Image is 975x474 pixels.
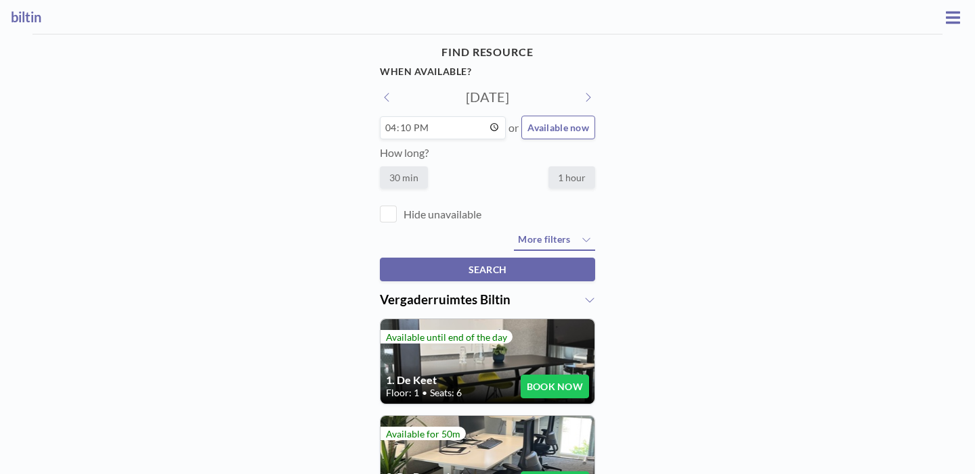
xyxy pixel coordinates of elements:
[404,208,481,221] label: Hide unavailable
[386,373,521,387] h4: 1. De Keet
[386,331,507,343] span: Available until end of the day
[386,428,460,440] span: Available for 50m
[521,375,589,398] button: BOOK NOW
[469,264,507,275] span: SEARCH
[548,166,595,189] label: 1 hour
[518,233,570,245] span: More filters
[527,122,589,133] span: Available now
[380,292,511,307] span: Vergaderruimtes Biltin
[11,9,942,26] h3: biltin
[514,229,595,251] button: More filters
[508,121,519,135] span: or
[386,387,419,399] span: Floor: 1
[380,146,429,159] label: How long?
[521,116,595,139] button: Available now
[380,40,595,64] h4: FIND RESOURCE
[422,387,427,399] span: •
[430,387,462,399] span: Seats: 6
[380,166,428,189] label: 30 min
[380,258,595,281] button: SEARCH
